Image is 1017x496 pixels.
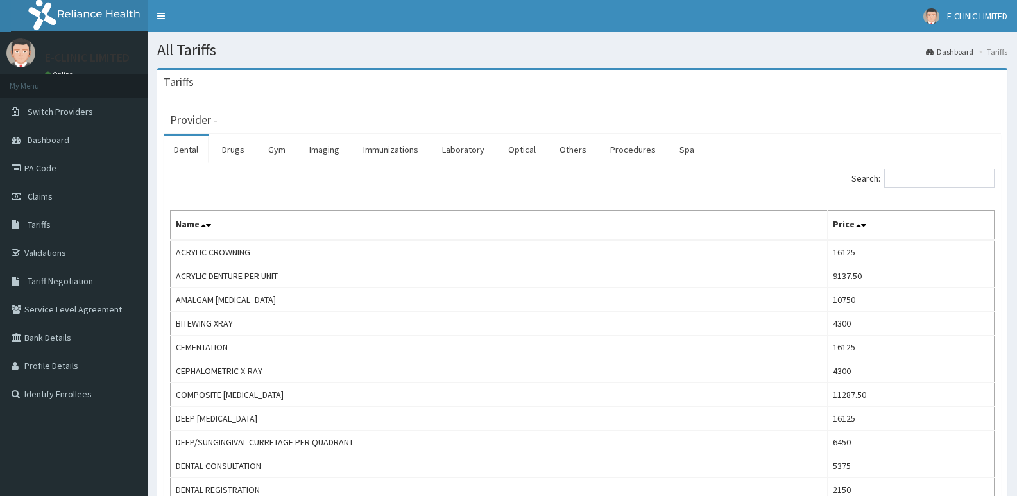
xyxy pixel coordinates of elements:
[45,52,130,64] p: E-CLINIC LIMITED
[600,136,666,163] a: Procedures
[299,136,350,163] a: Imaging
[157,42,1007,58] h1: All Tariffs
[171,288,828,312] td: AMALGAM [MEDICAL_DATA]
[6,38,35,67] img: User Image
[28,219,51,230] span: Tariffs
[28,275,93,287] span: Tariff Negotiation
[171,211,828,241] th: Name
[827,336,994,359] td: 16125
[975,46,1007,57] li: Tariffs
[353,136,429,163] a: Immunizations
[164,76,194,88] h3: Tariffs
[827,407,994,431] td: 16125
[851,169,995,188] label: Search:
[171,454,828,478] td: DENTAL CONSULTATION
[827,211,994,241] th: Price
[171,336,828,359] td: CEMENTATION
[498,136,546,163] a: Optical
[926,46,973,57] a: Dashboard
[28,191,53,202] span: Claims
[827,288,994,312] td: 10750
[28,106,93,117] span: Switch Providers
[164,136,209,163] a: Dental
[947,10,1007,22] span: E-CLINIC LIMITED
[258,136,296,163] a: Gym
[171,407,828,431] td: DEEP [MEDICAL_DATA]
[171,359,828,383] td: CEPHALOMETRIC X-RAY
[171,383,828,407] td: COMPOSITE [MEDICAL_DATA]
[827,312,994,336] td: 4300
[45,70,76,79] a: Online
[171,240,828,264] td: ACRYLIC CROWNING
[171,312,828,336] td: BITEWING XRAY
[170,114,218,126] h3: Provider -
[432,136,495,163] a: Laboratory
[827,240,994,264] td: 16125
[884,169,995,188] input: Search:
[171,431,828,454] td: DEEP/SUNGINGIVAL CURRETAGE PER QUADRANT
[827,264,994,288] td: 9137.50
[28,134,69,146] span: Dashboard
[171,264,828,288] td: ACRYLIC DENTURE PER UNIT
[827,454,994,478] td: 5375
[827,431,994,454] td: 6450
[669,136,705,163] a: Spa
[549,136,597,163] a: Others
[212,136,255,163] a: Drugs
[923,8,939,24] img: User Image
[827,359,994,383] td: 4300
[827,383,994,407] td: 11287.50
